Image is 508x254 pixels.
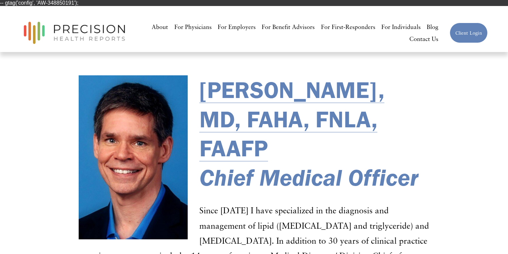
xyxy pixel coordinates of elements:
[199,162,418,192] em: Chief Medical Officer
[152,21,168,33] a: About
[450,23,488,43] a: Client Login
[20,19,128,47] img: Precision Health Reports
[409,33,438,45] a: Contact Us
[199,76,384,162] a: [PERSON_NAME], MD, FAHA, FNLA, FAAFP
[381,21,421,33] a: For Individuals
[321,21,375,33] a: For First-Responders
[174,21,212,33] a: For Physicians
[262,21,315,33] a: For Benefit Advisors
[427,21,438,33] a: Blog
[218,21,256,33] a: For Employers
